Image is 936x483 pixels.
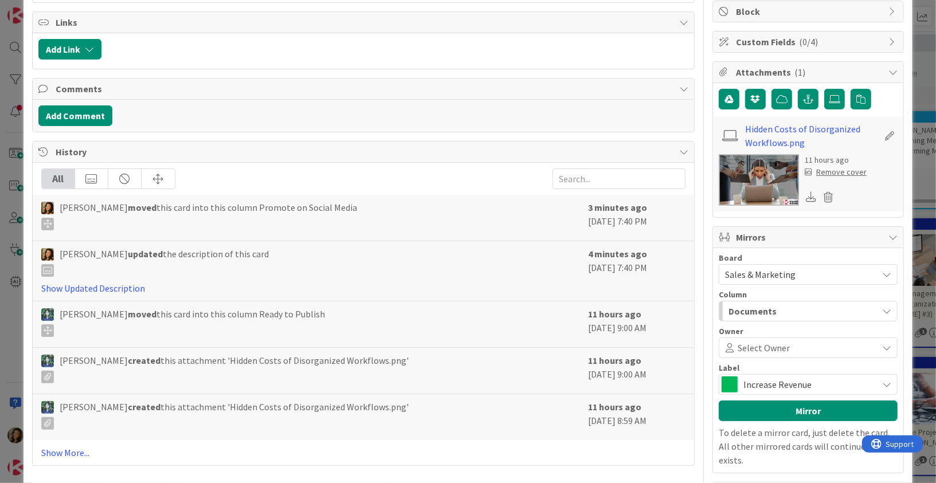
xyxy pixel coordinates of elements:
b: moved [128,308,156,320]
img: CR [41,355,54,367]
img: CL [41,248,54,261]
span: Label [719,364,739,372]
a: Show More... [41,446,686,460]
span: [PERSON_NAME] this card into this column Promote on Social Media [60,201,357,230]
span: Documents [729,304,777,319]
b: 11 hours ago [588,401,641,413]
span: [PERSON_NAME] this attachment 'Hidden Costs of Disorganized Workflows.png' [60,354,409,383]
div: Remove cover [805,166,867,178]
div: [DATE] 8:59 AM [588,400,686,434]
span: Block [736,5,883,18]
span: History [56,145,673,159]
span: Custom Fields [736,35,883,49]
input: Search... [553,168,686,189]
button: Add Comment [38,105,112,126]
button: Documents [719,301,898,321]
b: created [128,355,160,366]
b: 11 hours ago [588,355,641,366]
b: updated [128,248,163,260]
div: [DATE] 9:00 AM [588,354,686,388]
span: Select Owner [738,341,790,355]
b: 3 minutes ago [588,202,647,213]
span: Support [24,2,52,15]
img: CR [41,401,54,414]
b: 4 minutes ago [588,248,647,260]
span: [PERSON_NAME] this card into this column Ready to Publish [60,307,325,337]
img: CL [41,202,54,214]
p: To delete a mirror card, just delete the card. All other mirrored cards will continue to exists. [719,426,898,467]
div: Download [805,190,817,205]
span: ( 1 ) [794,66,805,78]
div: [DATE] 7:40 PM [588,247,686,295]
div: All [42,169,75,189]
span: [PERSON_NAME] the description of this card [60,247,269,277]
span: Sales & Marketing [725,269,796,280]
span: Owner [719,327,743,335]
button: Mirror [719,400,898,421]
span: Attachments [736,65,883,79]
b: moved [128,202,156,213]
span: Board [719,254,742,262]
div: [DATE] 7:40 PM [588,201,686,235]
span: [PERSON_NAME] this attachment 'Hidden Costs of Disorganized Workflows.png' [60,400,409,430]
span: Comments [56,82,673,96]
span: Column [719,290,747,299]
button: Add Link [38,39,101,60]
b: 11 hours ago [588,308,641,320]
a: Hidden Costs of Disorganized Workflows.png [746,122,879,150]
div: 11 hours ago [805,154,867,166]
b: created [128,401,160,413]
span: Mirrors [736,230,883,244]
img: CR [41,308,54,321]
span: Increase Revenue [743,376,872,392]
a: Show Updated Description [41,282,145,294]
div: [DATE] 9:00 AM [588,307,686,341]
span: ( 0/4 ) [799,36,818,48]
span: Links [56,15,673,29]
